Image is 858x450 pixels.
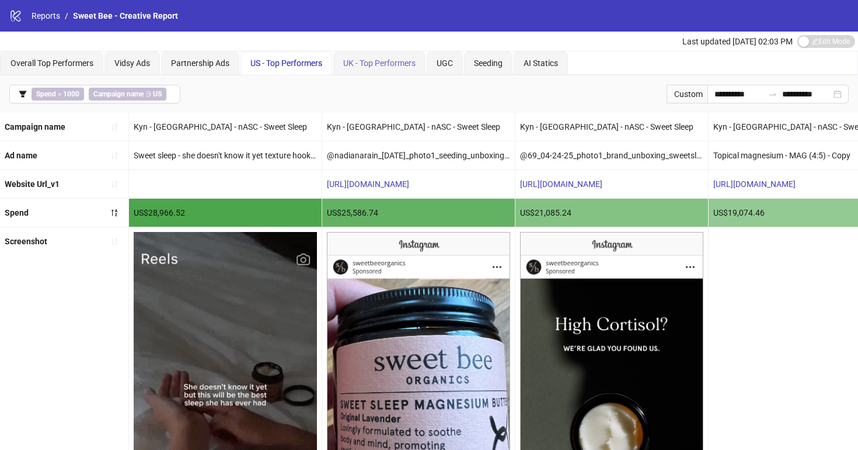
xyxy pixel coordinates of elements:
[5,179,60,189] b: Website Url_v1
[73,11,178,20] span: Sweet Bee - Creative Report
[110,237,118,245] span: sort-ascending
[110,151,118,160] span: sort-ascending
[768,89,777,99] span: to
[32,88,84,101] span: >
[713,179,796,189] a: [URL][DOMAIN_NAME]
[322,199,515,227] div: US$25,586.74
[114,58,150,68] span: Vidsy Ads
[515,113,708,141] div: Kyn - [GEOGRAPHIC_DATA] - nASC - Sweet Sleep
[110,180,118,188] span: sort-ascending
[524,58,558,68] span: AI Statics
[129,113,322,141] div: Kyn - [GEOGRAPHIC_DATA] - nASC - Sweet Sleep
[93,90,144,98] b: Campaign name
[129,141,322,169] div: Sweet sleep - she doesn't know it yet texture hook - 9:16 reel.MOV
[515,141,708,169] div: @69_04-24-25_photo1_brand_unboxing_sweetsleepbutter_sweetbee.png
[5,122,65,131] b: Campaign name
[110,209,118,217] span: sort-descending
[520,179,602,189] a: [URL][DOMAIN_NAME]
[5,151,37,160] b: Ad name
[437,58,453,68] span: UGC
[171,58,229,68] span: Partnership Ads
[153,90,162,98] b: US
[11,58,93,68] span: Overall Top Performers
[768,89,777,99] span: swap-right
[327,179,409,189] a: [URL][DOMAIN_NAME]
[515,199,708,227] div: US$21,085.24
[89,88,166,101] span: ∋
[9,85,180,103] button: Spend > 1000Campaign name ∋ US
[5,237,47,246] b: Screenshot
[5,208,29,217] b: Spend
[474,58,503,68] span: Seeding
[322,113,515,141] div: Kyn - [GEOGRAPHIC_DATA] - nASC - Sweet Sleep
[343,58,416,68] span: UK - Top Performers
[682,37,793,46] span: Last updated [DATE] 02:03 PM
[29,9,62,22] a: Reports
[63,90,79,98] b: 1000
[110,123,118,131] span: sort-ascending
[65,9,68,22] li: /
[322,141,515,169] div: @nadianarain_[DATE]_photo1_seeding_unboxing_sweetsleepbutter_sweetbee.png
[36,90,56,98] b: Spend
[250,58,322,68] span: US - Top Performers
[129,199,322,227] div: US$28,966.52
[19,90,27,98] span: filter
[667,85,707,103] div: Custom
